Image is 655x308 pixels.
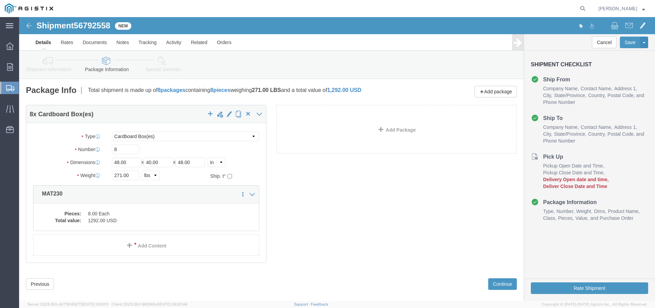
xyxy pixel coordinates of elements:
[159,302,187,306] span: [DATE] 09:32:48
[27,302,108,306] span: Server: 2025.18.0-dd719145275
[311,302,328,306] a: Feedback
[294,302,311,306] a: Support
[19,17,655,301] iframe: FS Legacy Container
[598,4,645,13] button: [PERSON_NAME]
[83,302,108,306] span: [DATE] 09:51:11
[112,302,187,306] span: Client: 2025.18.0-9839db4
[598,5,637,12] span: Roger Podelco
[542,302,647,307] span: Copyright © [DATE]-[DATE] Agistix Inc., All Rights Reserved
[5,3,53,14] img: logo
